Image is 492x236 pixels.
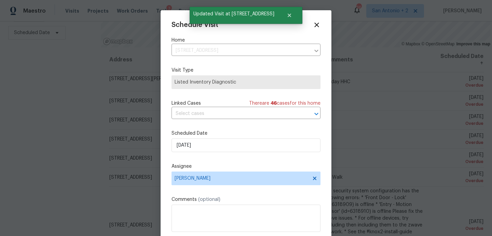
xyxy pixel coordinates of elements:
[172,67,320,74] label: Visit Type
[172,196,320,203] label: Comments
[172,21,218,28] span: Schedule Visit
[249,100,320,107] span: There are case s for this home
[172,138,320,152] input: M/D/YYYY
[271,101,277,106] span: 46
[312,109,321,119] button: Open
[172,37,320,44] label: Home
[278,9,301,22] button: Close
[172,108,301,119] input: Select cases
[175,79,317,86] span: Listed Inventory Diagnostic
[198,197,220,202] span: (optional)
[190,7,278,21] span: Updated Visit at [STREET_ADDRESS]
[172,130,320,137] label: Scheduled Date
[172,163,320,170] label: Assignee
[313,21,320,29] span: Close
[172,45,310,56] input: Enter in an address
[172,100,201,107] span: Linked Cases
[175,176,309,181] span: [PERSON_NAME]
